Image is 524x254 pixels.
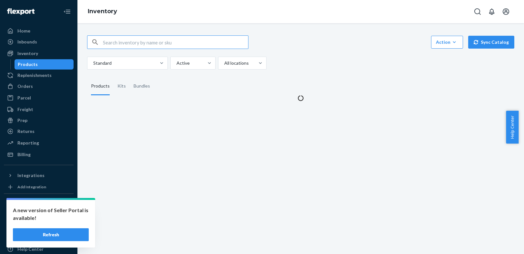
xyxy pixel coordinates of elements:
[4,183,74,191] a: Add Integration
[4,126,74,136] a: Returns
[7,8,35,15] img: Flexport logo
[4,115,74,126] a: Prep
[471,5,484,18] button: Open Search Box
[4,233,74,243] a: Talk to Support
[117,77,126,95] div: Kits
[17,172,45,179] div: Integrations
[88,8,117,15] a: Inventory
[4,138,74,148] a: Reporting
[4,222,74,232] a: Settings
[4,37,74,47] a: Inbounds
[4,93,74,103] a: Parcel
[134,77,150,95] div: Bundles
[17,83,33,89] div: Orders
[4,70,74,80] a: Replenishments
[4,26,74,36] a: Home
[17,246,44,252] div: Help Center
[4,212,74,220] a: Add Fast Tag
[17,140,39,146] div: Reporting
[15,59,74,70] a: Products
[17,72,52,79] div: Replenishments
[17,106,33,113] div: Freight
[4,199,74,209] button: Fast Tags
[4,48,74,59] a: Inventory
[18,61,38,68] div: Products
[103,36,248,49] input: Search inventory by name or sku
[17,39,37,45] div: Inbounds
[4,81,74,91] a: Orders
[17,184,46,190] div: Add Integration
[506,111,519,144] button: Help Center
[4,170,74,181] button: Integrations
[431,36,463,49] button: Action
[224,60,224,66] input: All locations
[4,149,74,160] a: Billing
[17,28,30,34] div: Home
[468,36,514,49] button: Sync Catalog
[83,2,122,21] ol: breadcrumbs
[499,5,512,18] button: Open account menu
[17,151,31,158] div: Billing
[17,95,31,101] div: Parcel
[91,77,110,95] div: Products
[17,117,27,124] div: Prep
[13,206,89,222] p: A new version of Seller Portal is available!
[17,128,35,135] div: Returns
[436,39,458,45] div: Action
[485,5,498,18] button: Open notifications
[17,50,38,57] div: Inventory
[13,228,89,241] button: Refresh
[61,5,74,18] button: Close Navigation
[4,104,74,115] a: Freight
